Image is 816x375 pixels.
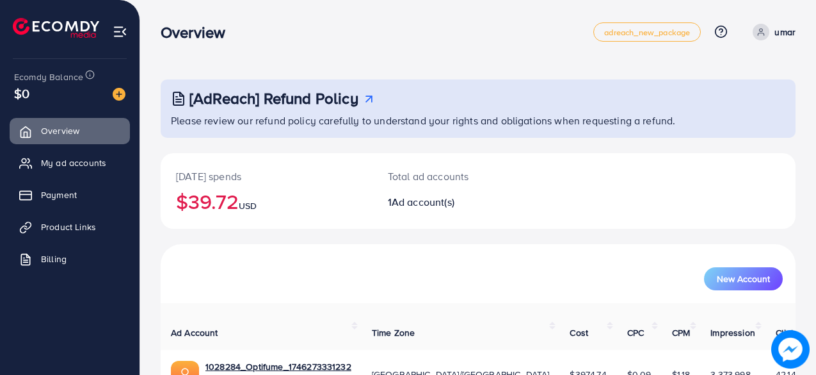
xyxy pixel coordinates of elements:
[176,169,357,184] p: [DATE] spends
[771,330,810,369] img: image
[627,326,644,339] span: CPC
[672,326,690,339] span: CPM
[176,189,357,213] h2: $39.72
[13,18,99,38] img: logo
[388,196,516,208] h2: 1
[388,169,516,184] p: Total ad accounts
[570,326,588,339] span: Cost
[748,24,796,40] a: umar
[10,246,130,272] a: Billing
[239,199,257,212] span: USD
[41,124,79,137] span: Overview
[604,28,690,37] span: adreach_new_package
[113,88,125,101] img: image
[41,188,77,201] span: Payment
[41,156,106,169] span: My ad accounts
[10,182,130,208] a: Payment
[14,71,83,83] span: Ecomdy Balance
[161,23,236,42] h3: Overview
[41,221,96,233] span: Product Links
[205,360,351,373] a: 1028284_Optifume_1746273331232
[372,326,415,339] span: Time Zone
[776,326,800,339] span: Clicks
[189,89,358,108] h3: [AdReach] Refund Policy
[10,118,130,144] a: Overview
[593,22,701,42] a: adreach_new_package
[14,84,29,103] span: $0
[704,267,783,290] button: New Account
[774,24,796,40] p: umar
[710,326,755,339] span: Impression
[113,24,127,39] img: menu
[10,150,130,176] a: My ad accounts
[41,253,67,265] span: Billing
[171,326,218,339] span: Ad Account
[717,274,770,283] span: New Account
[171,113,788,128] p: Please review our refund policy carefully to understand your rights and obligations when requesti...
[10,214,130,240] a: Product Links
[392,195,454,209] span: Ad account(s)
